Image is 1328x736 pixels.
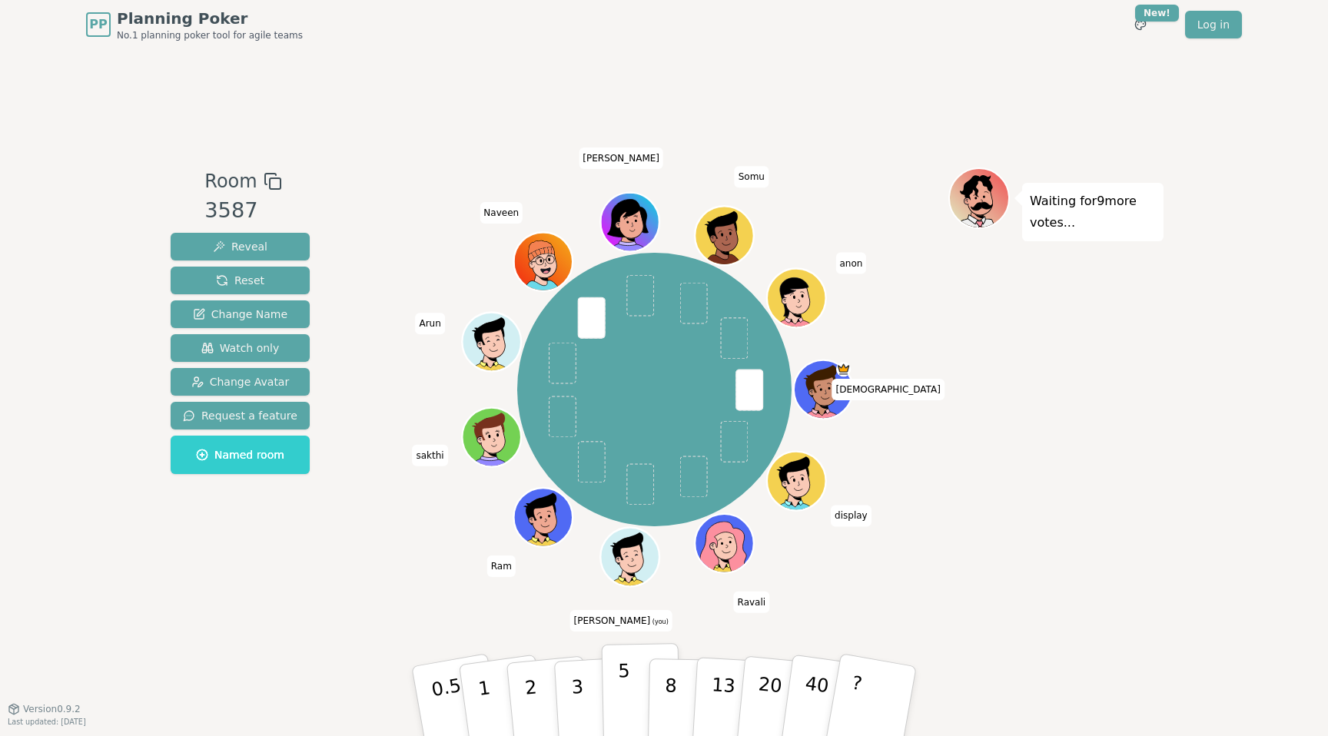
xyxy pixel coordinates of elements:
span: Planning Poker [117,8,303,29]
span: Named room [196,447,284,462]
a: Log in [1185,11,1242,38]
button: Click to change your avatar [603,529,658,585]
p: Waiting for 9 more votes... [1030,191,1156,234]
span: Request a feature [183,408,297,423]
span: Watch only [201,340,280,356]
a: PPPlanning PokerNo.1 planning poker tool for agile teams [86,8,303,41]
span: Reveal [213,239,267,254]
span: Click to change your name [480,202,523,224]
span: Change Name [193,307,287,322]
div: New! [1135,5,1179,22]
button: Change Name [171,300,310,328]
span: Shiva is the host [836,362,851,376]
button: Watch only [171,334,310,362]
span: Click to change your name [570,610,672,632]
span: Change Avatar [191,374,290,390]
button: Reveal [171,233,310,260]
span: Click to change your name [579,148,663,169]
span: Click to change your name [735,166,769,187]
span: Click to change your name [487,555,516,577]
button: Named room [171,436,310,474]
span: No.1 planning poker tool for agile teams [117,29,303,41]
button: Request a feature [171,402,310,429]
span: (you) [650,618,669,625]
div: 3587 [204,195,281,227]
button: Change Avatar [171,368,310,396]
span: PP [89,15,107,34]
span: Click to change your name [832,379,944,400]
span: Click to change your name [835,253,866,274]
button: Reset [171,267,310,294]
button: Version0.9.2 [8,703,81,715]
span: Click to change your name [734,592,770,613]
button: New! [1127,11,1154,38]
span: Room [204,167,257,195]
span: Last updated: [DATE] [8,718,86,726]
span: Version 0.9.2 [23,703,81,715]
span: Click to change your name [412,445,447,466]
span: Click to change your name [415,313,444,334]
span: Reset [216,273,264,288]
span: Click to change your name [831,506,871,527]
